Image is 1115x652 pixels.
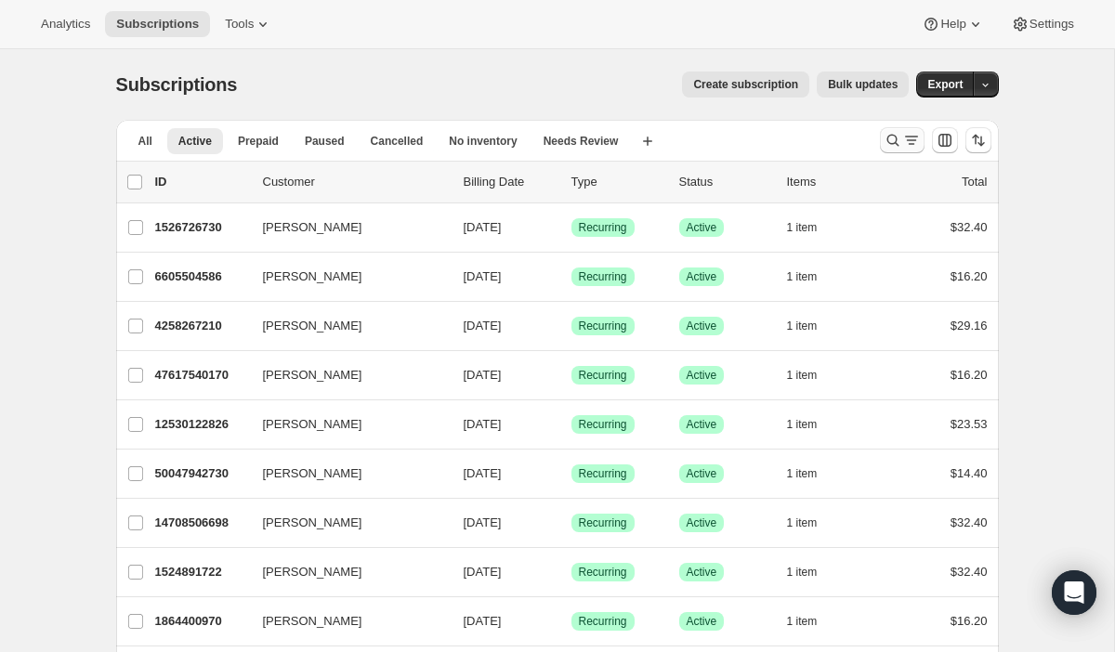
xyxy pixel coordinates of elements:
[263,317,362,335] span: [PERSON_NAME]
[305,134,345,149] span: Paused
[263,218,362,237] span: [PERSON_NAME]
[155,313,988,339] div: 4258267210[PERSON_NAME][DATE]SuccessRecurringSuccessActive1 item$29.16
[687,565,717,580] span: Active
[787,269,818,284] span: 1 item
[787,461,838,487] button: 1 item
[464,269,502,283] span: [DATE]
[464,565,502,579] span: [DATE]
[225,17,254,32] span: Tools
[252,410,438,439] button: [PERSON_NAME]
[252,213,438,242] button: [PERSON_NAME]
[1052,570,1096,615] div: Open Intercom Messenger
[951,269,988,283] span: $16.20
[155,510,988,536] div: 14708506698[PERSON_NAME][DATE]SuccessRecurringSuccessActive1 item$32.40
[214,11,283,37] button: Tools
[687,515,717,530] span: Active
[155,173,248,191] p: ID
[571,173,664,191] div: Type
[951,614,988,628] span: $16.20
[371,134,424,149] span: Cancelled
[951,220,988,234] span: $32.40
[155,218,248,237] p: 1526726730
[464,220,502,234] span: [DATE]
[30,11,101,37] button: Analytics
[633,128,662,154] button: Create new view
[951,515,988,529] span: $32.40
[105,11,210,37] button: Subscriptions
[787,362,838,388] button: 1 item
[787,559,838,585] button: 1 item
[787,565,818,580] span: 1 item
[787,319,818,333] span: 1 item
[679,173,772,191] p: Status
[155,608,988,634] div: 1864400970[PERSON_NAME][DATE]SuccessRecurringSuccessActive1 item$16.20
[464,614,502,628] span: [DATE]
[263,173,449,191] p: Customer
[951,417,988,431] span: $23.53
[579,368,627,383] span: Recurring
[252,360,438,390] button: [PERSON_NAME]
[787,608,838,634] button: 1 item
[880,127,925,153] button: Search and filter results
[155,464,248,483] p: 50047942730
[911,11,995,37] button: Help
[940,17,965,32] span: Help
[155,415,248,434] p: 12530122826
[178,134,212,149] span: Active
[252,508,438,538] button: [PERSON_NAME]
[263,563,362,581] span: [PERSON_NAME]
[693,77,798,92] span: Create subscription
[155,366,248,385] p: 47617540170
[687,368,717,383] span: Active
[579,220,627,235] span: Recurring
[951,565,988,579] span: $32.40
[138,134,152,149] span: All
[787,417,818,432] span: 1 item
[252,606,438,636] button: [PERSON_NAME]
[464,319,502,333] span: [DATE]
[155,264,988,290] div: 6605504586[PERSON_NAME][DATE]SuccessRecurringSuccessActive1 item$16.20
[449,134,517,149] span: No inventory
[252,311,438,341] button: [PERSON_NAME]
[579,614,627,629] span: Recurring
[932,127,958,153] button: Customize table column order and visibility
[787,215,838,241] button: 1 item
[464,466,502,480] span: [DATE]
[155,612,248,631] p: 1864400970
[787,368,818,383] span: 1 item
[155,173,988,191] div: IDCustomerBilling DateTypeStatusItemsTotal
[828,77,898,92] span: Bulk updates
[687,466,717,481] span: Active
[787,515,818,530] span: 1 item
[962,173,987,191] p: Total
[238,134,279,149] span: Prepaid
[687,417,717,432] span: Active
[687,614,717,629] span: Active
[155,267,248,286] p: 6605504586
[951,368,988,382] span: $16.20
[579,269,627,284] span: Recurring
[579,417,627,432] span: Recurring
[951,466,988,480] span: $14.40
[464,173,557,191] p: Billing Date
[41,17,90,32] span: Analytics
[155,563,248,581] p: 1524891722
[155,514,248,532] p: 14708506698
[116,17,199,32] span: Subscriptions
[263,612,362,631] span: [PERSON_NAME]
[464,368,502,382] span: [DATE]
[579,319,627,333] span: Recurring
[787,264,838,290] button: 1 item
[116,74,238,95] span: Subscriptions
[951,319,988,333] span: $29.16
[263,267,362,286] span: [PERSON_NAME]
[579,515,627,530] span: Recurring
[687,269,717,284] span: Active
[155,559,988,585] div: 1524891722[PERSON_NAME][DATE]SuccessRecurringSuccessActive1 item$32.40
[1030,17,1074,32] span: Settings
[155,215,988,241] div: 1526726730[PERSON_NAME][DATE]SuccessRecurringSuccessActive1 item$32.40
[263,464,362,483] span: [PERSON_NAME]
[965,127,991,153] button: Sort the results
[927,77,963,92] span: Export
[817,72,909,98] button: Bulk updates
